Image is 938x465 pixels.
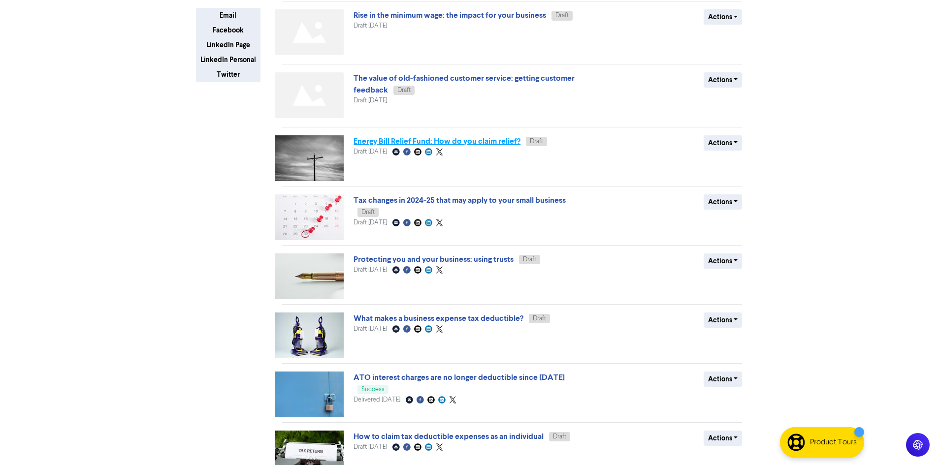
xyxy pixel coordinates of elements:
a: Energy Bill Relief Fund: How do you claim relief? [354,136,520,146]
img: image_1754529676116.jpeg [275,135,344,181]
a: Tax changes in 2024-25 that may apply to your small business [354,195,566,205]
span: Delivered [DATE] [354,397,400,403]
button: Actions [704,72,743,88]
img: image_1754437254216.jpeg [275,194,344,240]
img: image_1753081460399.jpg [275,372,344,417]
button: Twitter [196,67,260,82]
button: Actions [704,431,743,446]
button: Actions [704,253,743,269]
span: Draft [DATE] [354,97,387,104]
button: Actions [704,312,743,328]
a: ATO interest charges are no longer deductible since [DATE] [354,372,565,382]
span: Draft [533,315,546,322]
span: Draft [DATE] [354,444,387,450]
a: Protecting you and your business: using trusts [354,254,514,264]
button: Actions [704,194,743,210]
a: Rise in the minimum wage: the impact for your business [354,10,546,20]
span: Draft [530,138,543,145]
span: Draft [DATE] [354,326,387,332]
span: Draft [DATE] [354,267,387,273]
span: Draft [555,12,569,19]
span: Draft [DATE] [354,149,387,155]
iframe: Chat Widget [814,359,938,465]
span: Draft [523,256,536,263]
button: Actions [704,9,743,25]
img: Not found [275,72,344,118]
img: image_1754363021982.jpeg [275,253,344,299]
button: LinkedIn Page [196,37,260,53]
span: Draft [361,209,375,216]
img: Not found [275,9,344,55]
a: What makes a business expense tax deductible? [354,313,523,323]
span: Success [361,386,385,393]
span: Draft [DATE] [354,23,387,29]
span: Draft [397,87,411,93]
span: Draft [553,434,566,440]
img: image_1753149534422.jpeg [275,312,344,358]
button: LinkedIn Personal [196,52,260,67]
button: Email [196,8,260,23]
button: Actions [704,135,743,151]
span: Draft [DATE] [354,219,387,226]
a: How to claim tax deductible expenses as an individual [354,432,544,441]
a: The value of old-fashioned customer service: getting customer feedback [354,73,575,95]
button: Actions [704,372,743,387]
button: Facebook [196,23,260,38]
